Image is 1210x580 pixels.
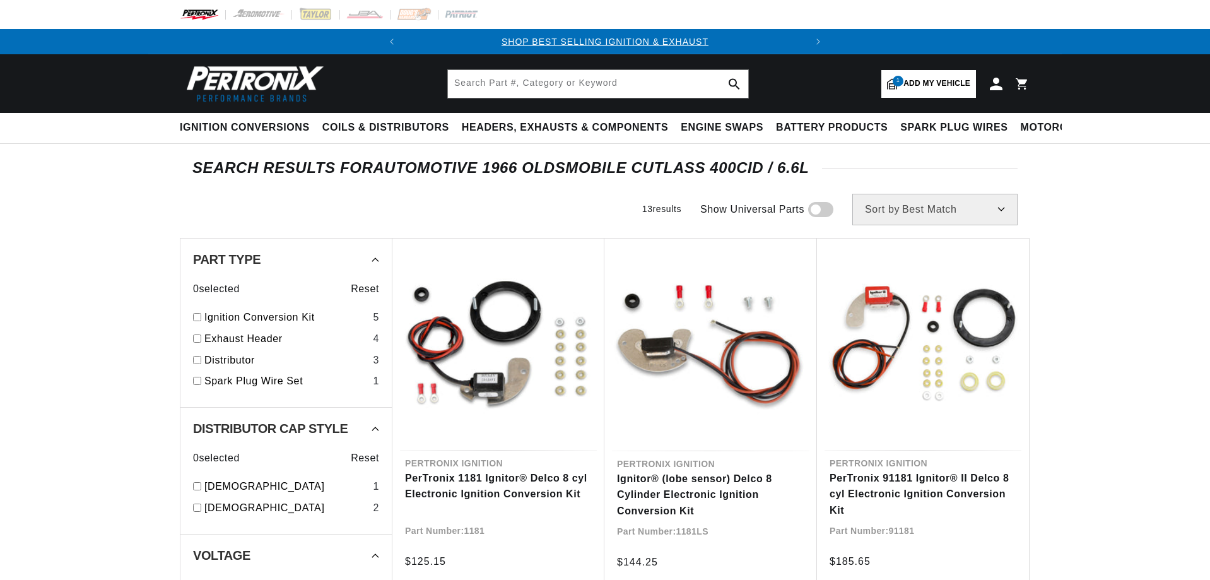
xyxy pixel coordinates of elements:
[193,281,240,297] span: 0 selected
[776,121,888,134] span: Battery Products
[193,253,261,266] span: Part Type
[404,35,806,49] div: 1 of 2
[674,113,770,143] summary: Engine Swaps
[865,204,900,215] span: Sort by
[204,309,368,326] a: Ignition Conversion Kit
[903,78,970,90] span: Add my vehicle
[373,309,379,326] div: 5
[462,121,668,134] span: Headers, Exhausts & Components
[193,450,240,466] span: 0 selected
[830,470,1016,519] a: PerTronix 91181 Ignitor® II Delco 8 cyl Electronic Ignition Conversion Kit
[204,331,368,347] a: Exhaust Header
[373,478,379,495] div: 1
[893,76,903,86] span: 1
[455,113,674,143] summary: Headers, Exhausts & Components
[204,352,368,369] a: Distributor
[894,113,1014,143] summary: Spark Plug Wires
[316,113,455,143] summary: Coils & Distributors
[852,194,1018,225] select: Sort by
[681,121,763,134] span: Engine Swaps
[192,162,1018,174] div: SEARCH RESULTS FOR Automotive 1966 Oldsmobile Cutlass 400cid / 6.6L
[806,29,831,54] button: Translation missing: en.sections.announcements.next_announcement
[373,352,379,369] div: 3
[700,201,804,218] span: Show Universal Parts
[642,204,681,214] span: 13 results
[193,422,348,435] span: Distributor Cap Style
[351,450,379,466] span: Reset
[720,70,748,98] button: search button
[770,113,894,143] summary: Battery Products
[204,500,368,516] a: [DEMOGRAPHIC_DATA]
[502,37,708,47] a: SHOP BEST SELLING IGNITION & EXHAUST
[379,29,404,54] button: Translation missing: en.sections.announcements.previous_announcement
[351,281,379,297] span: Reset
[180,121,310,134] span: Ignition Conversions
[900,121,1007,134] span: Spark Plug Wires
[373,500,379,516] div: 2
[322,121,449,134] span: Coils & Distributors
[1021,121,1096,134] span: Motorcycle
[204,478,368,495] a: [DEMOGRAPHIC_DATA]
[193,549,250,562] span: Voltage
[373,331,379,347] div: 4
[180,62,325,105] img: Pertronix
[373,373,379,389] div: 1
[180,113,316,143] summary: Ignition Conversions
[881,70,976,98] a: 1Add my vehicle
[405,470,592,502] a: PerTronix 1181 Ignitor® Delco 8 cyl Electronic Ignition Conversion Kit
[617,471,804,519] a: Ignitor® (lobe sensor) Delco 8 Cylinder Electronic Ignition Conversion Kit
[448,70,748,98] input: Search Part #, Category or Keyword
[404,35,806,49] div: Announcement
[204,373,368,389] a: Spark Plug Wire Set
[148,29,1062,54] slideshow-component: Translation missing: en.sections.announcements.announcement_bar
[1014,113,1102,143] summary: Motorcycle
